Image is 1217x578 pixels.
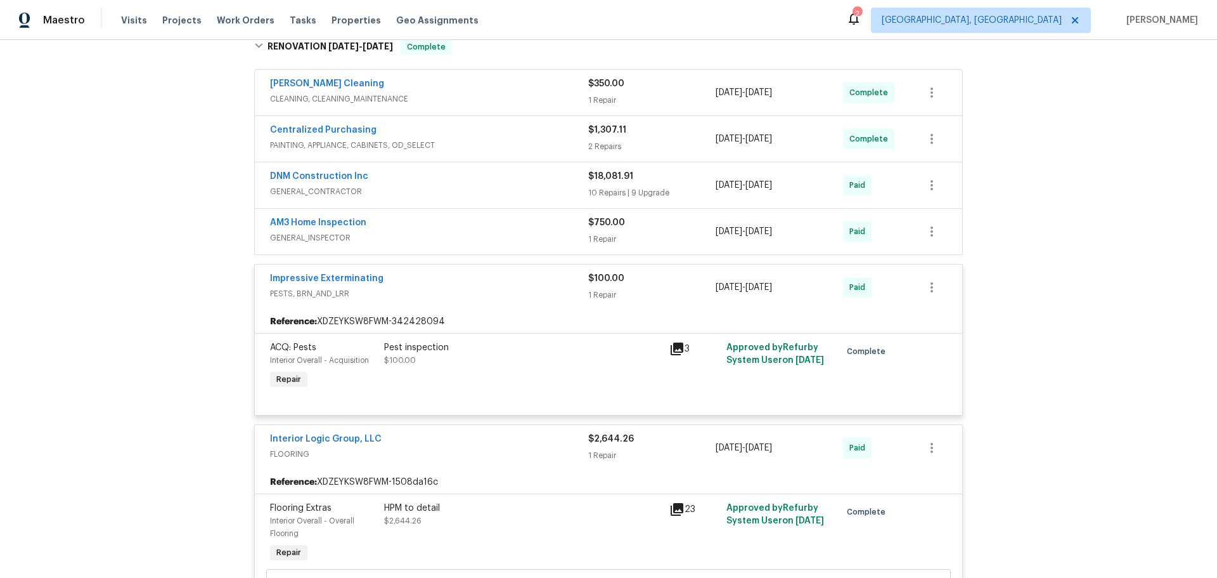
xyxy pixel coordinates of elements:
[270,517,354,537] span: Interior Overall - Overall Flooring
[726,343,824,365] span: Approved by Refurby System User on
[716,86,772,99] span: -
[290,16,316,25] span: Tasks
[745,181,772,190] span: [DATE]
[588,94,716,107] div: 1 Repair
[270,343,316,352] span: ACQ: Pests
[849,225,870,238] span: Paid
[716,88,742,97] span: [DATE]
[669,341,719,357] div: 3
[588,140,716,153] div: 2 Repairs
[745,135,772,143] span: [DATE]
[162,14,202,27] span: Projects
[255,310,962,333] div: XDZEYKSW8FWM-342428094
[255,471,962,494] div: XDZEYKSW8FWM-1508da16c
[795,516,824,525] span: [DATE]
[270,435,382,443] a: Interior Logic Group, LLC
[716,283,742,292] span: [DATE]
[716,227,742,236] span: [DATE]
[270,476,317,489] b: Reference:
[270,287,588,300] span: PESTS, BRN_AND_LRR
[270,218,366,227] a: AM3 Home Inspection
[716,181,742,190] span: [DATE]
[270,315,317,328] b: Reference:
[384,502,662,515] div: HPM to detail
[250,27,967,67] div: RENOVATION [DATE]-[DATE]Complete
[745,283,772,292] span: [DATE]
[271,546,306,559] span: Repair
[396,14,479,27] span: Geo Assignments
[716,179,772,192] span: -
[363,42,393,51] span: [DATE]
[716,442,772,454] span: -
[849,281,870,294] span: Paid
[588,233,716,246] div: 1 Repair
[384,517,422,525] span: $2,644.26
[588,449,716,462] div: 1 Repair
[270,185,588,198] span: GENERAL_CONTRACTOR
[588,218,625,227] span: $750.00
[270,504,332,513] span: Flooring Extras
[121,14,147,27] span: Visits
[328,42,359,51] span: [DATE]
[270,139,588,152] span: PAINTING, APPLIANCE, CABINETS, OD_SELECT
[217,14,274,27] span: Work Orders
[588,172,633,181] span: $18,081.91
[270,172,368,181] a: DNM Construction Inc
[588,289,716,301] div: 1 Repair
[849,133,893,145] span: Complete
[716,443,742,452] span: [DATE]
[270,79,384,88] a: [PERSON_NAME] Cleaning
[267,39,393,55] h6: RENOVATION
[669,502,719,517] div: 23
[270,93,588,105] span: CLEANING, CLEANING_MAINTENANCE
[847,506,891,518] span: Complete
[847,345,891,358] span: Complete
[1121,14,1198,27] span: [PERSON_NAME]
[716,225,772,238] span: -
[882,14,1062,27] span: [GEOGRAPHIC_DATA], [GEOGRAPHIC_DATA]
[43,14,85,27] span: Maestro
[271,373,306,386] span: Repair
[716,135,742,143] span: [DATE]
[849,86,893,99] span: Complete
[745,88,772,97] span: [DATE]
[795,356,824,365] span: [DATE]
[588,435,634,443] span: $2,644.26
[588,187,716,199] div: 10 Repairs | 9 Upgrade
[716,133,772,145] span: -
[384,341,662,354] div: Pest inspection
[402,41,451,53] span: Complete
[384,357,416,364] span: $100.00
[745,443,772,452] span: [DATE]
[270,357,369,364] span: Interior Overall - Acquisition
[588,274,624,283] span: $100.00
[270,126,377,135] a: Centralized Purchasing
[270,232,588,244] span: GENERAL_INSPECTOR
[588,126,626,135] span: $1,307.11
[270,274,383,283] a: Impressive Exterminating
[849,442,870,454] span: Paid
[332,14,381,27] span: Properties
[328,42,393,51] span: -
[745,227,772,236] span: [DATE]
[588,79,624,88] span: $350.00
[270,448,588,461] span: FLOORING
[849,179,870,192] span: Paid
[716,281,772,294] span: -
[726,504,824,525] span: Approved by Refurby System User on
[853,8,861,20] div: 2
